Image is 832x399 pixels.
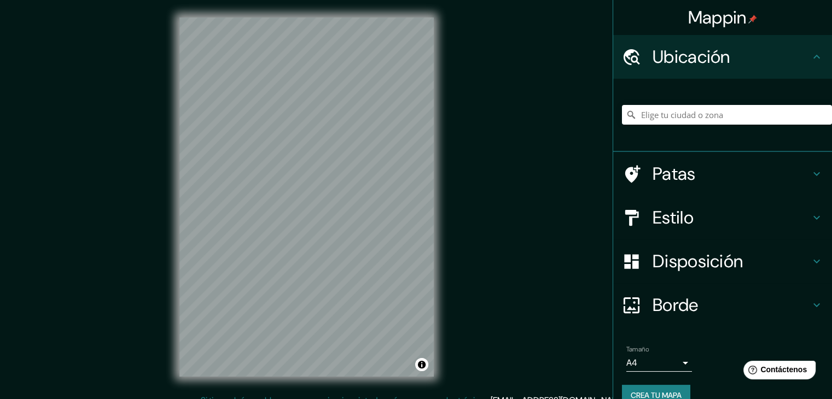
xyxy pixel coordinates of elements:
div: Disposición [613,239,832,283]
div: Ubicación [613,35,832,79]
div: Borde [613,283,832,327]
font: A4 [626,357,637,368]
font: Tamaño [626,345,649,354]
font: Disposición [653,250,743,273]
font: Patas [653,162,696,185]
div: Patas [613,152,832,196]
img: pin-icon.png [748,15,757,24]
input: Elige tu ciudad o zona [622,105,832,125]
div: A4 [626,354,692,372]
button: Activar o desactivar atribución [415,358,428,371]
div: Estilo [613,196,832,239]
font: Ubicación [653,45,730,68]
iframe: Lanzador de widgets de ayuda [735,356,820,387]
font: Mappin [688,6,747,29]
canvas: Mapa [179,17,434,377]
font: Estilo [653,206,694,229]
font: Borde [653,294,699,316]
